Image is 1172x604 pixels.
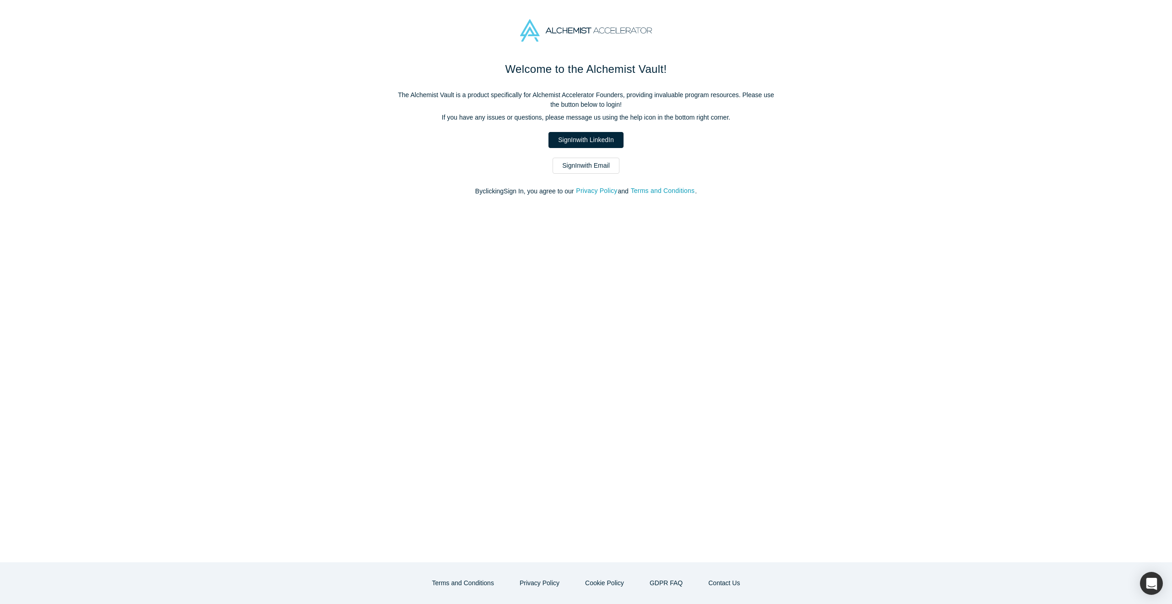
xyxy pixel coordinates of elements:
button: Terms and Conditions [423,575,504,591]
p: By clicking Sign In , you agree to our and . [394,187,778,196]
p: If you have any issues or questions, please message us using the help icon in the bottom right co... [394,113,778,122]
button: Cookie Policy [575,575,634,591]
button: Terms and Conditions [630,186,695,196]
button: Privacy Policy [510,575,569,591]
h1: Welcome to the Alchemist Vault! [394,61,778,77]
button: Privacy Policy [575,186,618,196]
img: Alchemist Accelerator Logo [520,19,652,42]
button: Contact Us [699,575,749,591]
a: GDPR FAQ [640,575,692,591]
a: SignInwith LinkedIn [548,132,623,148]
p: The Alchemist Vault is a product specifically for Alchemist Accelerator Founders, providing inval... [394,90,778,110]
a: SignInwith Email [553,158,619,174]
